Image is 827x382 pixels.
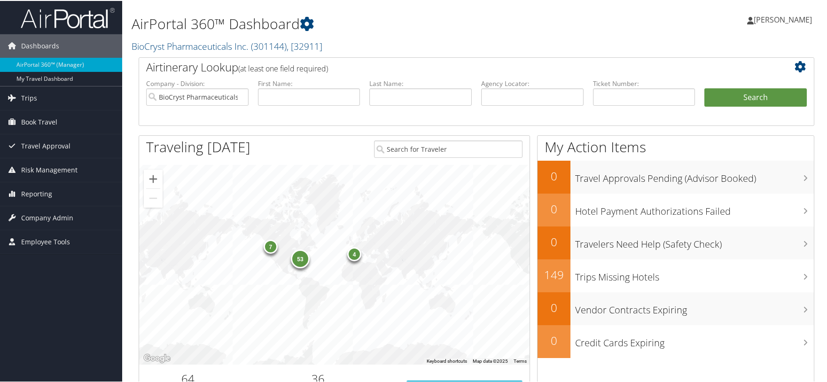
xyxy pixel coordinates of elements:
h3: Travelers Need Help (Safety Check) [575,232,814,250]
label: Ticket Number: [593,78,695,87]
label: Agency Locator: [481,78,584,87]
img: airportal-logo.png [21,6,115,28]
a: Terms (opens in new tab) [514,358,527,363]
h1: Traveling [DATE] [146,136,250,156]
h2: 0 [538,332,570,348]
label: First Name: [258,78,360,87]
label: Company - Division: [146,78,249,87]
a: 0Credit Cards Expiring [538,324,814,357]
input: Search for Traveler [374,140,523,157]
span: [PERSON_NAME] [754,14,812,24]
span: ( 301144 ) [251,39,287,52]
span: (at least one field required) [238,62,328,73]
h3: Vendor Contracts Expiring [575,298,814,316]
a: 0Travel Approvals Pending (Advisor Booked) [538,160,814,193]
h2: 0 [538,233,570,249]
a: 0Travelers Need Help (Safety Check) [538,226,814,258]
button: Keyboard shortcuts [427,357,467,364]
h1: My Action Items [538,136,814,156]
a: [PERSON_NAME] [747,5,821,33]
span: Reporting [21,181,52,205]
a: BioCryst Pharmaceuticals Inc. [132,39,322,52]
h3: Credit Cards Expiring [575,331,814,349]
span: Risk Management [21,157,78,181]
a: 0Hotel Payment Authorizations Failed [538,193,814,226]
h3: Travel Approvals Pending (Advisor Booked) [575,166,814,184]
span: Travel Approval [21,133,70,157]
label: Last Name: [369,78,472,87]
button: Search [704,87,807,106]
h2: Airtinerary Lookup [146,58,750,74]
span: Employee Tools [21,229,70,253]
div: 53 [291,249,310,267]
span: Company Admin [21,205,73,229]
span: Map data ©2025 [473,358,508,363]
span: Trips [21,86,37,109]
a: Open this area in Google Maps (opens a new window) [141,351,172,364]
h3: Hotel Payment Authorizations Failed [575,199,814,217]
div: 4 [347,246,361,260]
button: Zoom in [144,169,163,187]
span: Book Travel [21,109,57,133]
h1: AirPortal 360™ Dashboard [132,13,592,33]
a: 0Vendor Contracts Expiring [538,291,814,324]
h2: 149 [538,266,570,282]
h2: 0 [538,200,570,216]
span: Dashboards [21,33,59,57]
img: Google [141,351,172,364]
h2: 0 [538,167,570,183]
a: 149Trips Missing Hotels [538,258,814,291]
button: Zoom out [144,188,163,207]
span: , [ 32911 ] [287,39,322,52]
div: 7 [264,239,278,253]
h3: Trips Missing Hotels [575,265,814,283]
h2: 0 [538,299,570,315]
